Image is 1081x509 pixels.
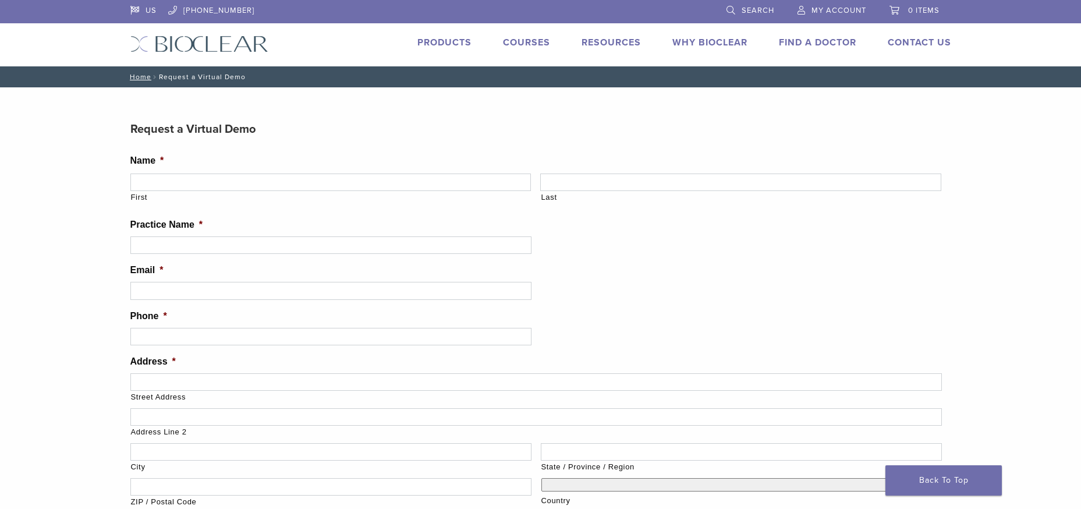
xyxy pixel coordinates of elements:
label: Street Address [131,391,942,403]
label: Email [130,264,164,277]
a: Find A Doctor [779,37,856,48]
label: State / Province / Region [541,461,942,473]
label: Name [130,155,164,167]
a: Resources [582,37,641,48]
label: ZIP / Postal Code [131,496,531,508]
a: Back To Top [885,465,1002,496]
label: Country [541,495,942,507]
label: Practice Name [130,219,203,231]
a: Courses [503,37,550,48]
label: Address [130,356,176,368]
nav: Request a Virtual Demo [122,66,960,87]
span: 0 items [908,6,940,15]
span: Search [742,6,774,15]
h3: Request a Virtual Demo [130,115,951,143]
label: Address Line 2 [131,426,942,438]
img: Bioclear [130,36,268,52]
label: City [131,461,531,473]
label: Last [541,192,941,203]
span: / [151,74,159,80]
a: Products [417,37,472,48]
a: Why Bioclear [672,37,747,48]
a: Home [126,73,151,81]
label: Phone [130,310,167,323]
a: Contact Us [888,37,951,48]
label: First [131,192,531,203]
span: My Account [811,6,866,15]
